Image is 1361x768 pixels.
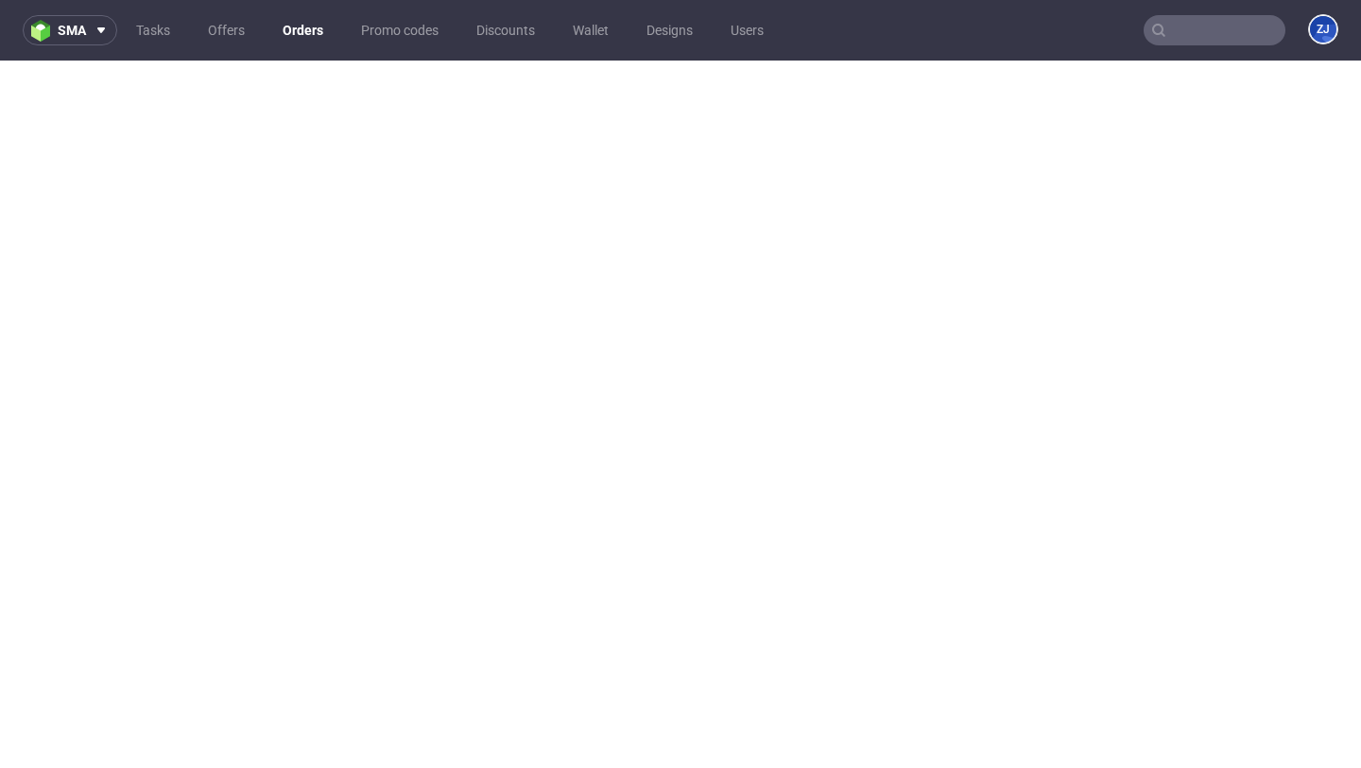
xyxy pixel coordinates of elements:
a: Tasks [125,15,181,45]
a: Promo codes [350,15,450,45]
a: Users [719,15,775,45]
a: Wallet [561,15,620,45]
figcaption: ZJ [1310,16,1336,43]
a: Orders [271,15,335,45]
img: logo [31,20,58,42]
a: Offers [197,15,256,45]
button: sma [23,15,117,45]
a: Designs [635,15,704,45]
a: Discounts [465,15,546,45]
span: sma [58,24,86,37]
